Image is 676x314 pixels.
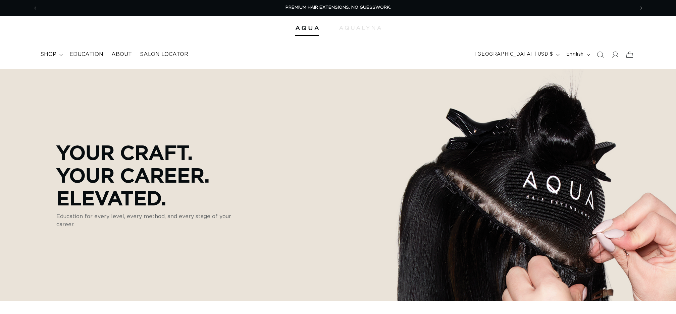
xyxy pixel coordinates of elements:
span: [GEOGRAPHIC_DATA] | USD $ [475,51,553,58]
span: About [111,51,132,58]
span: English [566,51,584,58]
img: aqualyna.com [339,26,381,30]
span: PREMIUM HAIR EXTENSIONS. NO GUESSWORK. [285,5,391,10]
a: Education [65,47,107,62]
button: [GEOGRAPHIC_DATA] | USD $ [471,48,562,61]
a: About [107,47,136,62]
summary: shop [36,47,65,62]
p: Your Craft. Your Career. Elevated. [56,141,248,209]
a: Salon Locator [136,47,192,62]
button: English [562,48,593,61]
summary: Search [593,47,608,62]
img: Aqua Hair Extensions [295,26,319,30]
span: shop [40,51,56,58]
button: Next announcement [634,2,648,14]
span: Education [69,51,103,58]
p: Education for every level, every method, and every stage of your career. [56,212,248,229]
span: Salon Locator [140,51,188,58]
button: Previous announcement [28,2,43,14]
